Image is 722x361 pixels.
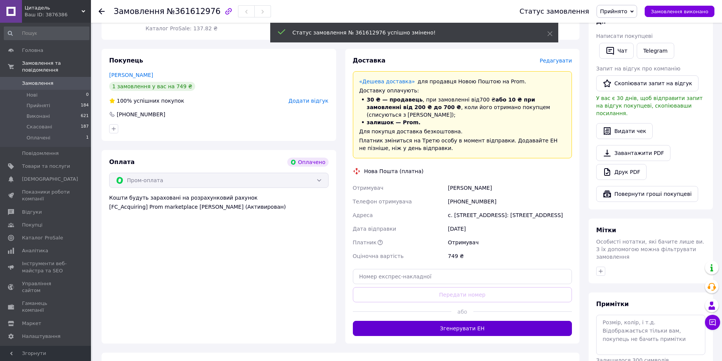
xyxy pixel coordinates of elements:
[109,82,195,91] div: 1 замовлення у вас на 749 ₴
[353,185,384,191] span: Отримувач
[116,111,166,118] div: [PHONE_NUMBER]
[353,226,396,232] span: Дата відправки
[25,5,81,11] span: Цитадель
[359,137,566,152] div: Платник зміниться на Третю особу в момент відправки. Додавайте ЕН не пізніше, ніж у день відправки.
[540,58,572,64] span: Редагувати
[109,72,153,78] a: [PERSON_NAME]
[446,195,573,208] div: [PHONE_NUMBER]
[359,78,415,84] a: «Дешева доставка»
[99,8,105,15] div: Повернутися назад
[596,227,616,234] span: Мітки
[596,186,698,202] button: Повернути гроші покупцеві
[288,98,328,104] span: Додати відгук
[27,134,50,141] span: Оплачені
[596,145,670,161] a: Завантажити PDF
[27,92,38,98] span: Нові
[22,260,70,274] span: Інструменти веб-майстра та SEO
[81,102,89,109] span: 184
[86,92,89,98] span: 0
[353,57,386,64] span: Доставка
[22,320,41,327] span: Маркет
[109,203,329,211] div: [FC_Acquiring] Prom marketplace [PERSON_NAME] (Активирован)
[86,134,89,141] span: 1
[359,96,566,119] li: , при замовленні від 700 ₴ , коли його отримано покупцем (списуються з [PERSON_NAME]);
[114,7,164,16] span: Замовлення
[22,333,61,340] span: Налаштування
[287,158,328,167] div: Оплачено
[446,236,573,249] div: Отримувач
[596,66,680,72] span: Запит на відгук про компанію
[596,123,653,139] button: Видати чек
[359,87,566,94] div: Доставку оплачують:
[22,222,42,228] span: Покупці
[109,57,143,64] span: Покупець
[362,167,426,175] div: Нова Пошта (платна)
[353,269,572,284] input: Номер експрес-накладної
[22,300,70,314] span: Гаманець компанії
[22,80,53,87] span: Замовлення
[637,43,674,59] a: Telegram
[22,176,78,183] span: [DEMOGRAPHIC_DATA]
[596,164,647,180] a: Друк PDF
[359,128,566,135] div: Для покупця доставка безкоштовна.
[353,212,373,218] span: Адреса
[293,29,528,36] div: Статус замовлення № 361612976 успішно змінено!
[446,208,573,222] div: с. [STREET_ADDRESS]: [STREET_ADDRESS]
[81,113,89,120] span: 621
[446,249,573,263] div: 749 ₴
[353,239,377,245] span: Платник
[446,181,573,195] div: [PERSON_NAME]
[22,150,59,157] span: Повідомлення
[22,209,42,216] span: Відгуки
[596,75,699,91] button: Скопіювати запит на відгук
[359,78,566,85] div: для продавця Новою Поштою на Prom.
[109,97,184,105] div: успішних покупок
[596,33,653,39] span: Написати покупцеві
[22,47,43,54] span: Головна
[596,95,703,116] span: У вас є 30 днів, щоб відправити запит на відгук покупцеві, скопіювавши посилання.
[109,158,135,166] span: Оплата
[22,189,70,202] span: Показники роботи компанії
[446,222,573,236] div: [DATE]
[27,102,50,109] span: Прийняті
[353,253,404,259] span: Оціночна вартість
[146,25,218,31] span: Каталог ProSale: 137.82 ₴
[596,300,629,308] span: Примітки
[81,123,89,130] span: 187
[520,8,589,15] div: Статус замовлення
[22,280,70,294] span: Управління сайтом
[117,98,132,104] span: 100%
[367,119,421,125] span: залишок — Prom.
[705,315,720,330] button: Чат з покупцем
[27,123,52,130] span: Скасовані
[27,113,50,120] span: Виконані
[22,247,48,254] span: Аналітика
[353,198,412,205] span: Телефон отримувача
[353,321,572,336] button: Згенерувати ЕН
[25,11,91,18] div: Ваш ID: 3876386
[167,7,221,16] span: №361612976
[109,194,329,211] div: Кошти будуть зараховані на розрахунковий рахунок
[22,60,91,73] span: Замовлення та повідомлення
[367,97,423,103] span: 30 ₴ — продавець
[22,163,70,170] span: Товари та послуги
[451,308,473,316] span: або
[22,234,63,241] span: Каталог ProSale
[600,8,627,14] span: Прийнято
[599,43,634,59] button: Чат
[596,239,704,260] span: Особисті нотатки, які бачите лише ви. З їх допомогою можна фільтрувати замовлення
[645,6,714,17] button: Замовлення виконано
[651,9,708,14] span: Замовлення виконано
[4,27,89,40] input: Пошук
